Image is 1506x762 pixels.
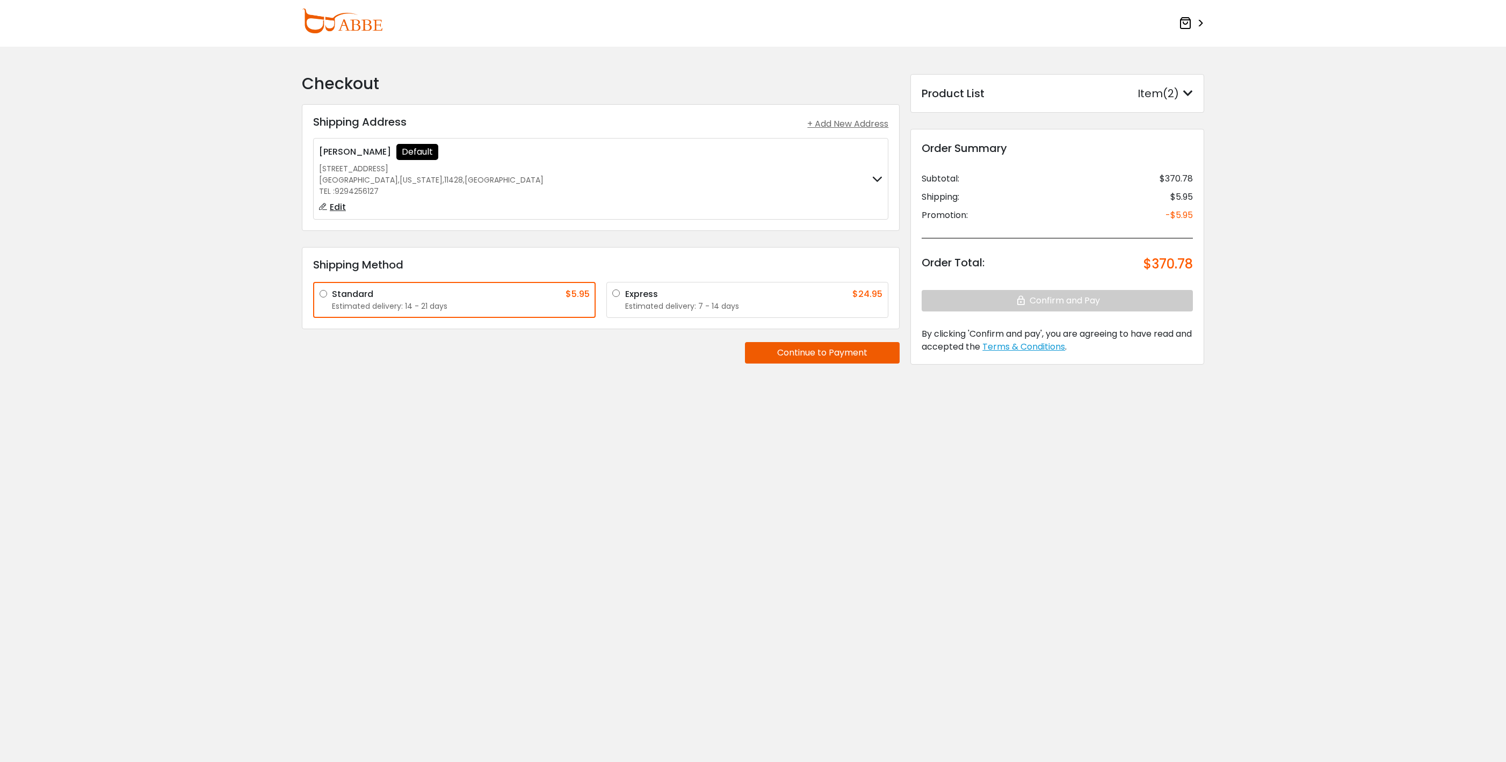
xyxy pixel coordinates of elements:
div: $24.95 [852,288,882,301]
div: + Add New Address [807,118,888,130]
span: By clicking 'Confirm and pay', you are agreeing to have read and accepted the [922,328,1192,353]
div: Promotion: [922,209,968,222]
div: $5.95 [566,288,590,301]
span: > [1194,14,1204,33]
span: Edit [330,201,346,213]
span: 9294256127 [335,186,379,197]
div: $5.95 [1170,191,1193,204]
span: [GEOGRAPHIC_DATA] [319,175,398,186]
h3: Shipping Method [313,258,888,271]
div: TEL : [319,186,544,197]
span: [PERSON_NAME] [319,146,391,158]
div: Estimated delivery: 14 - 21 days [332,301,590,312]
span: 11428 [444,175,463,186]
div: Default [396,144,438,160]
img: abbeglasses.com [302,9,382,33]
div: $370.78 [1143,255,1193,274]
span: [STREET_ADDRESS] [319,163,388,174]
h2: Checkout [302,74,900,93]
div: , , , [319,175,544,186]
div: Subtotal: [922,172,959,185]
div: Order Summary [922,140,1193,156]
div: -$5.95 [1165,209,1193,222]
a: > [1179,13,1204,33]
div: Product List [922,85,984,101]
span: [GEOGRAPHIC_DATA] [465,175,544,186]
div: Shipping: [922,191,959,204]
div: $370.78 [1160,172,1193,185]
div: Express [625,288,658,301]
button: Continue to Payment [745,342,900,364]
div: . [922,328,1193,353]
div: Estimated delivery: 7 - 14 days [625,301,883,312]
div: Standard [332,288,373,301]
span: [US_STATE] [400,175,443,186]
div: Order Total: [922,255,984,274]
span: Terms & Conditions [982,340,1065,353]
div: Item(2) [1138,85,1193,101]
h3: Shipping Address [313,115,407,128]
